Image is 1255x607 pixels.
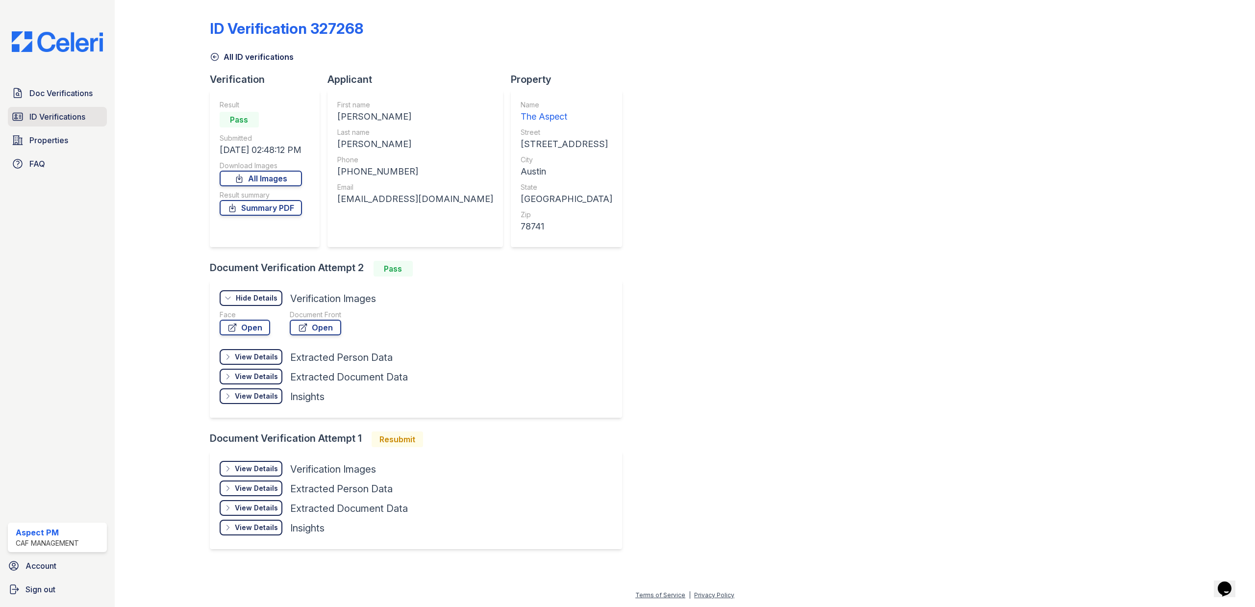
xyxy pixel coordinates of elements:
[8,107,107,126] a: ID Verifications
[689,591,691,599] div: |
[29,134,68,146] span: Properties
[374,261,413,277] div: Pass
[236,293,277,303] div: Hide Details
[337,110,493,124] div: [PERSON_NAME]
[235,503,278,513] div: View Details
[290,310,341,320] div: Document Front
[290,521,325,535] div: Insights
[290,370,408,384] div: Extracted Document Data
[210,73,327,86] div: Verification
[521,100,612,124] a: Name The Aspect
[521,155,612,165] div: City
[521,137,612,151] div: [STREET_ADDRESS]
[521,100,612,110] div: Name
[220,190,302,200] div: Result summary
[521,220,612,233] div: 78741
[8,83,107,103] a: Doc Verifications
[521,165,612,178] div: Austin
[220,133,302,143] div: Submitted
[511,73,630,86] div: Property
[327,73,511,86] div: Applicant
[337,127,493,137] div: Last name
[16,527,79,538] div: Aspect PM
[29,111,85,123] span: ID Verifications
[25,583,55,595] span: Sign out
[8,154,107,174] a: FAQ
[220,100,302,110] div: Result
[290,482,393,496] div: Extracted Person Data
[290,292,376,305] div: Verification Images
[235,483,278,493] div: View Details
[4,31,111,52] img: CE_Logo_Blue-a8612792a0a2168367f1c8372b55b34899dd931a85d93a1a3d3e32e68fde9ad4.png
[220,143,302,157] div: [DATE] 02:48:12 PM
[16,538,79,548] div: CAF Management
[635,591,685,599] a: Terms of Service
[210,431,630,447] div: Document Verification Attempt 1
[235,352,278,362] div: View Details
[290,390,325,404] div: Insights
[29,158,45,170] span: FAQ
[4,580,111,599] a: Sign out
[694,591,734,599] a: Privacy Policy
[337,100,493,110] div: First name
[210,20,363,37] div: ID Verification 327268
[521,110,612,124] div: The Aspect
[4,556,111,576] a: Account
[235,464,278,474] div: View Details
[521,210,612,220] div: Zip
[235,391,278,401] div: View Details
[521,127,612,137] div: Street
[210,261,630,277] div: Document Verification Attempt 2
[290,462,376,476] div: Verification Images
[220,161,302,171] div: Download Images
[1214,568,1245,597] iframe: chat widget
[220,320,270,335] a: Open
[220,171,302,186] a: All Images
[337,192,493,206] div: [EMAIL_ADDRESS][DOMAIN_NAME]
[235,372,278,381] div: View Details
[220,310,270,320] div: Face
[8,130,107,150] a: Properties
[25,560,56,572] span: Account
[372,431,423,447] div: Resubmit
[290,502,408,515] div: Extracted Document Data
[290,351,393,364] div: Extracted Person Data
[337,182,493,192] div: Email
[337,165,493,178] div: [PHONE_NUMBER]
[521,182,612,192] div: State
[521,192,612,206] div: [GEOGRAPHIC_DATA]
[337,155,493,165] div: Phone
[290,320,341,335] a: Open
[337,137,493,151] div: [PERSON_NAME]
[29,87,93,99] span: Doc Verifications
[220,112,259,127] div: Pass
[235,523,278,532] div: View Details
[210,51,294,63] a: All ID verifications
[220,200,302,216] a: Summary PDF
